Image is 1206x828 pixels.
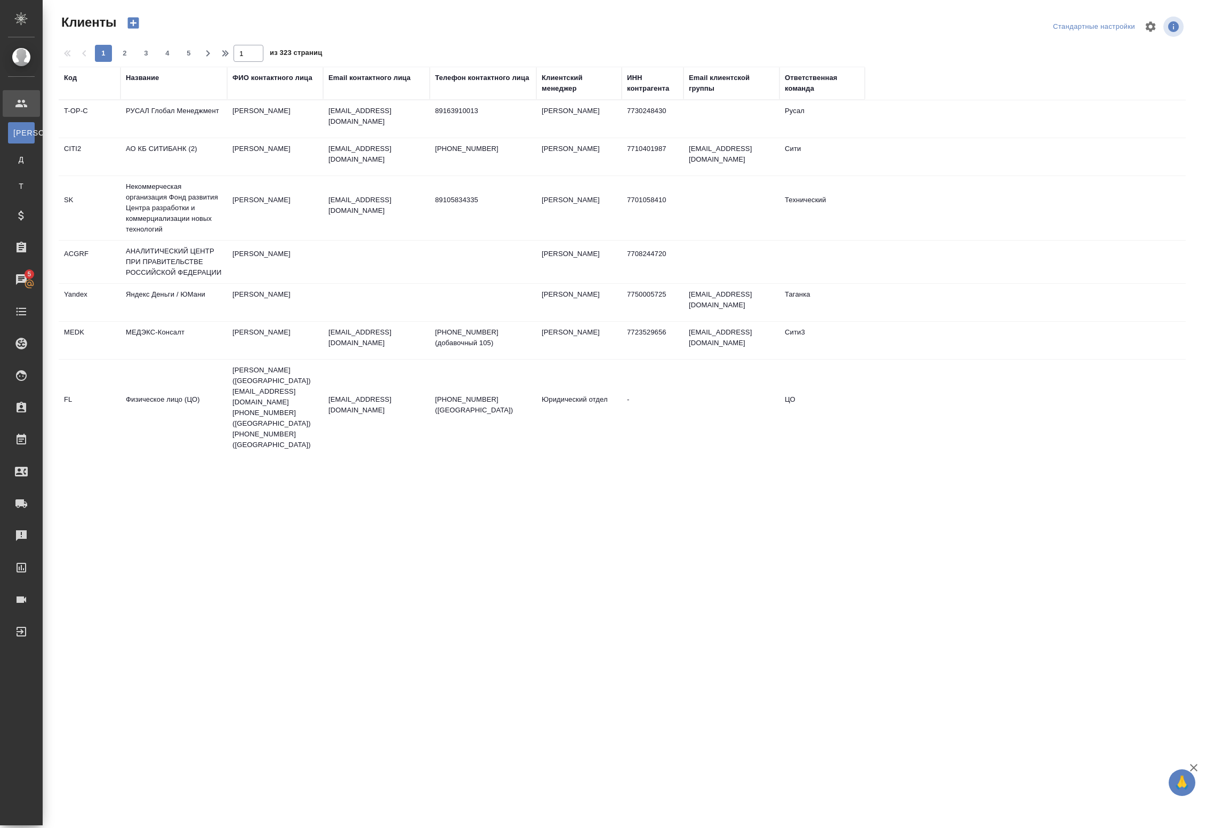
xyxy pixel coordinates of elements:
p: [EMAIL_ADDRESS][DOMAIN_NAME] [328,394,424,416]
td: [PERSON_NAME] [227,284,323,321]
p: [PHONE_NUMBER] ([GEOGRAPHIC_DATA]) [435,394,531,416]
td: Юридический отдел [536,389,622,426]
td: Сити [779,138,865,176]
span: [PERSON_NAME] [13,128,29,138]
span: 🙏 [1173,771,1191,794]
td: MEDK [59,322,120,359]
td: SK [59,189,120,227]
span: Настроить таблицу [1138,14,1163,39]
td: [EMAIL_ADDRESS][DOMAIN_NAME] [684,284,779,321]
td: Русал [779,100,865,138]
p: [EMAIL_ADDRESS][DOMAIN_NAME] [328,327,424,348]
td: T-OP-C [59,100,120,138]
a: Д [8,149,35,170]
td: Технический [779,189,865,227]
td: Физическое лицо (ЦО) [120,389,227,426]
td: Сити3 [779,322,865,359]
a: [PERSON_NAME] [8,122,35,144]
div: Email контактного лица [328,73,411,83]
p: 89105834335 [435,195,531,205]
td: [PERSON_NAME] [536,189,622,227]
button: 2 [116,45,133,62]
button: 3 [138,45,155,62]
span: 4 [159,48,176,59]
div: Клиентский менеджер [542,73,616,94]
td: [PERSON_NAME] [536,322,622,359]
td: 7708244720 [622,243,684,281]
td: Yandex [59,284,120,321]
td: 7701058410 [622,189,684,227]
div: Код [64,73,77,83]
div: split button [1050,19,1138,35]
button: 5 [180,45,197,62]
td: Яндекс Деньги / ЮМани [120,284,227,321]
td: АНАЛИТИЧЕСКИЙ ЦЕНТР ПРИ ПРАВИТЕЛЬСТВЕ РОССИЙСКОЙ ФЕДЕРАЦИИ [120,241,227,283]
td: [PERSON_NAME] [227,100,323,138]
span: Посмотреть информацию [1163,17,1186,37]
td: Некоммерческая организация Фонд развития Центра разработки и коммерциализации новых технологий [120,176,227,240]
td: [PERSON_NAME] [227,138,323,176]
span: 2 [116,48,133,59]
td: [PERSON_NAME] [227,322,323,359]
td: АО КБ СИТИБАНК (2) [120,138,227,176]
td: [PERSON_NAME] ([GEOGRAPHIC_DATA]) [EMAIL_ADDRESS][DOMAIN_NAME] [PHONE_NUMBER] ([GEOGRAPHIC_DATA])... [227,360,323,456]
td: - [622,389,684,426]
td: [PERSON_NAME] [536,243,622,281]
td: 7730248430 [622,100,684,138]
span: 5 [21,269,37,280]
div: Email клиентской группы [689,73,774,94]
td: МЕДЭКС-Консалт [120,322,227,359]
td: [PERSON_NAME] [536,138,622,176]
td: [PERSON_NAME] [227,189,323,227]
p: [EMAIL_ADDRESS][DOMAIN_NAME] [328,195,424,216]
td: [PERSON_NAME] [536,284,622,321]
span: Д [13,154,29,165]
a: 5 [3,266,40,293]
span: Т [13,181,29,192]
p: [EMAIL_ADDRESS][DOMAIN_NAME] [328,106,424,127]
div: Ответственная команда [785,73,859,94]
td: [PERSON_NAME] [227,243,323,281]
span: из 323 страниц [270,46,322,62]
td: 7723529656 [622,322,684,359]
div: Название [126,73,159,83]
span: 3 [138,48,155,59]
button: 4 [159,45,176,62]
td: РУСАЛ Глобал Менеджмент [120,100,227,138]
button: 🙏 [1169,769,1195,796]
button: Создать [120,14,146,32]
td: ЦО [779,389,865,426]
span: 5 [180,48,197,59]
td: CITI2 [59,138,120,176]
p: 89163910013 [435,106,531,116]
div: ФИО контактного лица [232,73,312,83]
p: [EMAIL_ADDRESS][DOMAIN_NAME] [328,144,424,165]
td: [EMAIL_ADDRESS][DOMAIN_NAME] [684,138,779,176]
td: ACGRF [59,243,120,281]
td: Таганка [779,284,865,321]
td: 7750005725 [622,284,684,321]
td: FL [59,389,120,426]
span: Клиенты [59,14,116,31]
a: Т [8,176,35,197]
p: [PHONE_NUMBER] [435,144,531,154]
td: [EMAIL_ADDRESS][DOMAIN_NAME] [684,322,779,359]
td: [PERSON_NAME] [536,100,622,138]
td: 7710401987 [622,138,684,176]
div: ИНН контрагента [627,73,678,94]
div: Телефон контактного лица [435,73,529,83]
p: [PHONE_NUMBER] (добавочный 105) [435,327,531,348]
